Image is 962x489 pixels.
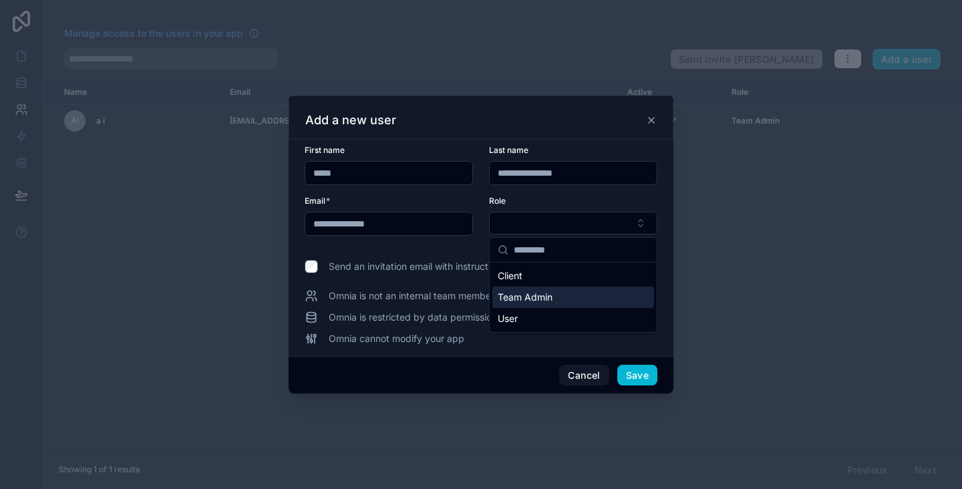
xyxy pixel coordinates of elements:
[489,145,528,155] span: Last name
[490,263,657,332] div: Suggestions
[498,269,522,283] span: Client
[305,145,345,155] span: First name
[305,112,396,128] h3: Add a new user
[305,260,318,273] input: Send an invitation email with instructions to log in
[489,212,657,234] button: Select Button
[305,196,325,206] span: Email
[329,332,464,345] span: Omnia cannot modify your app
[498,291,552,304] span: Team Admin
[489,196,506,206] span: Role
[559,365,609,386] button: Cancel
[498,312,518,325] span: User
[329,289,494,303] span: Omnia is not an internal team member
[329,311,502,324] span: Omnia is restricted by data permissions
[617,365,657,386] button: Save
[329,260,543,273] span: Send an invitation email with instructions to log in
